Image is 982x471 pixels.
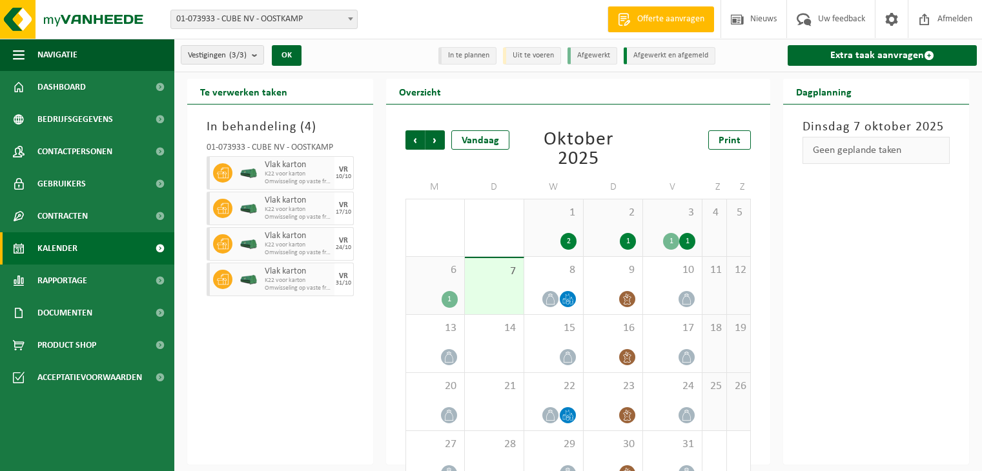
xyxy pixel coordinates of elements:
span: Omwisseling op vaste frequentie [265,178,331,186]
h2: Te verwerken taken [187,79,300,104]
h2: Dagplanning [783,79,864,104]
td: Z [702,175,726,199]
div: 01-073933 - CUBE NV - OOSTKAMP [207,143,354,156]
a: Print [708,130,751,150]
li: In te plannen [438,47,496,65]
span: 19 [733,321,744,336]
span: 11 [709,263,719,277]
span: 5 [733,206,744,220]
div: 1 [620,233,636,250]
span: 1 [531,206,577,220]
span: Kalender [37,232,77,265]
span: 27 [413,437,458,452]
a: Offerte aanvragen [608,6,714,32]
span: Volgende [425,130,445,150]
span: Bedrijfsgegevens [37,103,113,135]
span: 14 [471,321,517,336]
div: 1 [663,233,679,250]
count: (3/3) [229,51,247,59]
span: Omwisseling op vaste frequentie [265,285,331,292]
span: 29 [531,437,577,452]
td: V [643,175,702,199]
span: Dashboard [37,71,86,103]
span: 26 [733,379,744,394]
span: K22 voor karton [265,241,331,249]
span: 22 [531,379,577,394]
span: 01-073933 - CUBE NV - OOSTKAMP [171,10,357,28]
div: Vandaag [451,130,509,150]
img: HK-XK-22-GN-00 [239,275,258,285]
a: Extra taak aanvragen [788,45,977,66]
div: VR [339,201,348,209]
span: K22 voor karton [265,206,331,214]
span: 17 [650,321,695,336]
span: 01-073933 - CUBE NV - OOSTKAMP [170,10,358,29]
span: K22 voor karton [265,170,331,178]
h3: In behandeling ( ) [207,117,354,137]
span: 28 [471,437,517,452]
li: Afgewerkt [568,47,617,65]
td: M [405,175,465,199]
h3: Dinsdag 7 oktober 2025 [803,117,950,137]
span: Gebruikers [37,168,86,200]
span: Vestigingen [188,46,247,65]
span: 4 [305,121,312,134]
td: Z [727,175,752,199]
span: 3 [650,206,695,220]
div: 24/10 [336,245,351,251]
h2: Overzicht [386,79,454,104]
span: 7 [471,265,517,279]
span: Contactpersonen [37,135,112,168]
span: Offerte aanvragen [634,13,708,26]
span: Omwisseling op vaste frequentie [265,249,331,257]
span: Navigatie [37,39,77,71]
span: 6 [413,263,458,277]
li: Afgewerkt en afgemeld [624,47,715,65]
span: 20 [413,379,458,394]
span: Vlak karton [265,195,331,206]
span: Product Shop [37,329,96,361]
img: HK-XK-22-GN-00 [239,239,258,249]
span: 16 [590,321,636,336]
button: Vestigingen(3/3) [181,45,264,65]
img: HK-XK-22-GN-00 [239,168,258,178]
div: 1 [442,291,458,308]
span: Print [719,135,741,146]
span: 13 [413,321,458,336]
span: 31 [650,437,695,452]
span: 24 [650,379,695,394]
div: VR [339,166,348,174]
span: 4 [709,206,719,220]
div: Geen geplande taken [803,137,950,164]
div: 31/10 [336,280,351,286]
span: Vlak karton [265,231,331,241]
div: VR [339,272,348,280]
span: Vlak karton [265,266,331,277]
span: 10 [650,263,695,277]
td: D [465,175,524,199]
span: 9 [590,263,636,277]
div: Oktober 2025 [524,130,631,169]
li: Uit te voeren [503,47,561,65]
span: Documenten [37,297,92,329]
span: Contracten [37,200,88,232]
span: 12 [733,263,744,277]
span: 8 [531,263,577,277]
span: 15 [531,321,577,336]
div: 17/10 [336,209,351,215]
button: OK [272,45,302,66]
td: W [524,175,584,199]
div: 1 [679,233,695,250]
span: Omwisseling op vaste frequentie [265,214,331,221]
img: HK-XK-22-GN-00 [239,204,258,214]
span: 18 [709,321,719,336]
td: D [584,175,643,199]
span: 25 [709,379,719,394]
div: 2 [560,233,577,250]
span: K22 voor karton [265,277,331,285]
span: Vorige [405,130,425,150]
span: Rapportage [37,265,87,297]
span: 30 [590,437,636,452]
span: 21 [471,379,517,394]
span: 2 [590,206,636,220]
